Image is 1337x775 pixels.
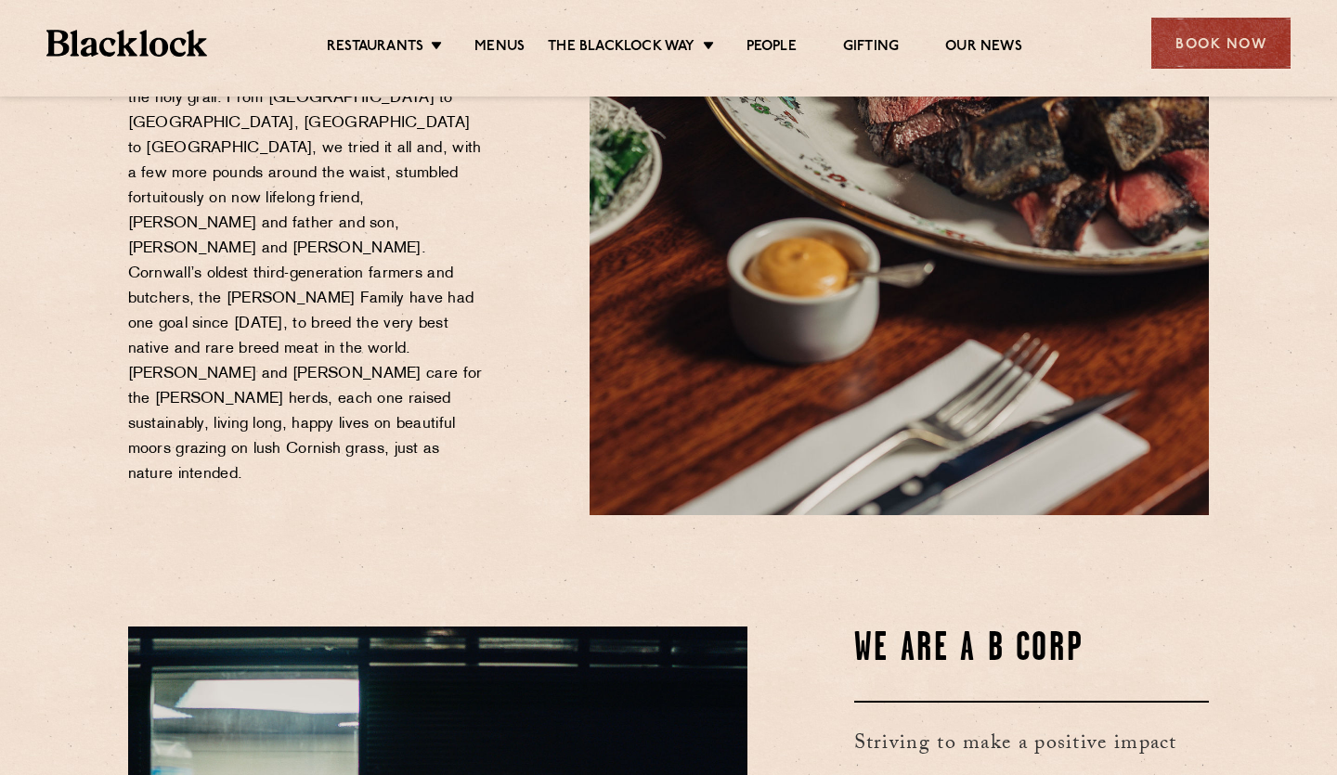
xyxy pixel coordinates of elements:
[548,38,694,58] a: The Blacklock Way
[474,38,525,58] a: Menus
[746,38,797,58] a: People
[1151,18,1291,69] div: Book Now
[843,38,899,58] a: Gifting
[945,38,1022,58] a: Our News
[46,30,207,57] img: BL_Textured_Logo-footer-cropped.svg
[854,626,1210,673] h2: We are a B Corp
[327,38,423,58] a: Restaurants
